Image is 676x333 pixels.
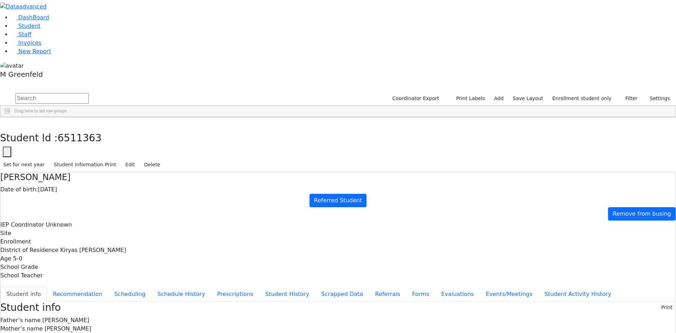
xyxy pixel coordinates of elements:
[44,325,91,332] span: [PERSON_NAME]
[211,287,259,302] button: Prescriptions
[0,229,11,238] label: Site
[42,317,89,323] span: [PERSON_NAME]
[509,93,546,104] button: Save Layout
[0,221,44,229] label: IEP Coordinator
[0,263,38,271] label: School Grade
[60,247,126,253] span: Kiryas [PERSON_NAME]
[0,325,43,333] label: Mother’s name
[11,14,49,21] a: DashBoard
[480,287,538,302] button: Events/Meetings
[406,287,435,302] button: Forms
[658,302,676,313] button: Print
[549,93,615,104] label: Enrollment student only
[108,287,151,302] button: Scheduling
[122,159,138,170] button: Edit
[11,39,42,46] a: Invoices
[0,246,58,254] label: District of Residence
[369,287,406,302] button: Referrals
[18,31,31,38] span: Staff
[616,93,641,104] button: Filter
[18,39,42,46] span: Invoices
[0,172,676,183] h4: [PERSON_NAME]
[0,302,61,314] h3: Student info
[613,210,671,217] span: Remove from busing
[315,287,369,302] button: Scrapped Data
[0,185,38,194] label: Date of birth:
[47,287,108,302] button: Recommendation
[0,254,11,263] label: Age
[15,93,89,104] input: Search
[18,48,51,55] span: New Report
[46,221,72,228] span: Unknown
[11,31,31,38] a: Staff
[259,287,315,302] button: Student History
[538,287,617,302] button: Student Activity History
[18,14,49,21] span: DashBoard
[608,207,676,221] a: Remove from busing
[18,23,40,29] span: Student
[0,316,40,325] label: Father’s name
[11,48,51,55] a: New Report
[58,132,102,144] span: 6511363
[51,159,119,170] button: Student Information Print
[0,238,31,246] label: Enrollment
[14,109,67,113] span: Drag here to set row groups
[491,93,507,104] a: Add
[13,255,22,262] span: 5-0
[0,287,47,302] button: Student info
[11,23,40,29] a: Student
[641,93,673,104] button: Settings
[151,287,211,302] button: Schedule History
[141,159,163,170] button: Delete
[435,287,480,302] button: Evaluations
[309,194,367,207] a: Referred Student
[0,271,43,280] label: School Teacher
[0,185,676,194] div: [DATE]
[388,93,442,104] button: Coordinator Export
[448,93,488,104] button: Print Labels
